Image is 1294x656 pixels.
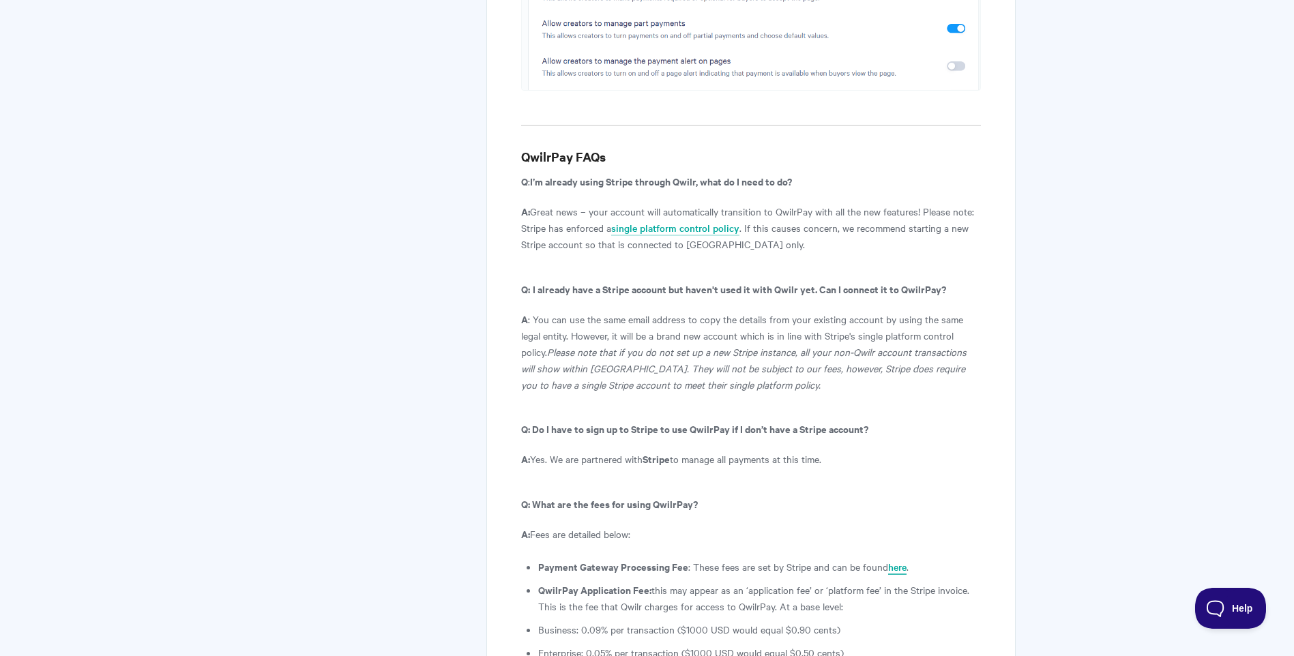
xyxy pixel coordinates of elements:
[521,526,530,541] b: A:
[521,173,980,190] p: :
[521,203,980,252] p: Great news – your account will automatically transition to QwilrPay with all the new features! Pl...
[643,451,670,466] b: Stripe
[521,526,980,542] p: Fees are detailed below:
[538,582,980,614] li: this may appear as an ‘application fee’ or ‘platform fee’ in the Stripe invoice. This is the fee ...
[521,174,528,188] b: Q
[530,174,792,188] b: I’m already using Stripe through Qwilr, what do I need to do?
[521,421,868,436] b: Q: Do I have to sign up to Stripe to use QwilrPay if I don’t have a Stripe account?
[521,345,967,391] i: Please note that if you do not set up a new Stripe instance, all your non-Qwilr account transacti...
[521,311,980,393] p: : You can use the same email address to copy the details from your existing account by using the ...
[521,282,530,296] b: Q:
[538,559,688,573] b: Payment Gateway Processing Fee
[521,496,698,511] b: Q: What are the fees for using QwilrPay?
[538,582,651,597] strong: QwilrPay Application Fee:
[538,558,980,575] li: : These fees are set by Stripe and can be found .
[521,147,980,166] h3: QwilrPay FAQs
[611,221,739,236] a: single platform control policy
[533,282,946,296] b: I already have a Stripe account but haven't used it with Qwilr yet. Can I connect it to QwilrPay?
[888,560,907,575] a: here
[521,204,530,218] b: A:
[538,621,980,638] li: Business: 0.09% per transaction ($1000 USD would equal $0.90 cents)
[521,451,980,467] p: Yes. We are partnered with to manage all payments at this time.
[521,312,528,326] b: A
[1195,588,1267,629] iframe: Toggle Customer Support
[521,451,530,466] b: A:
